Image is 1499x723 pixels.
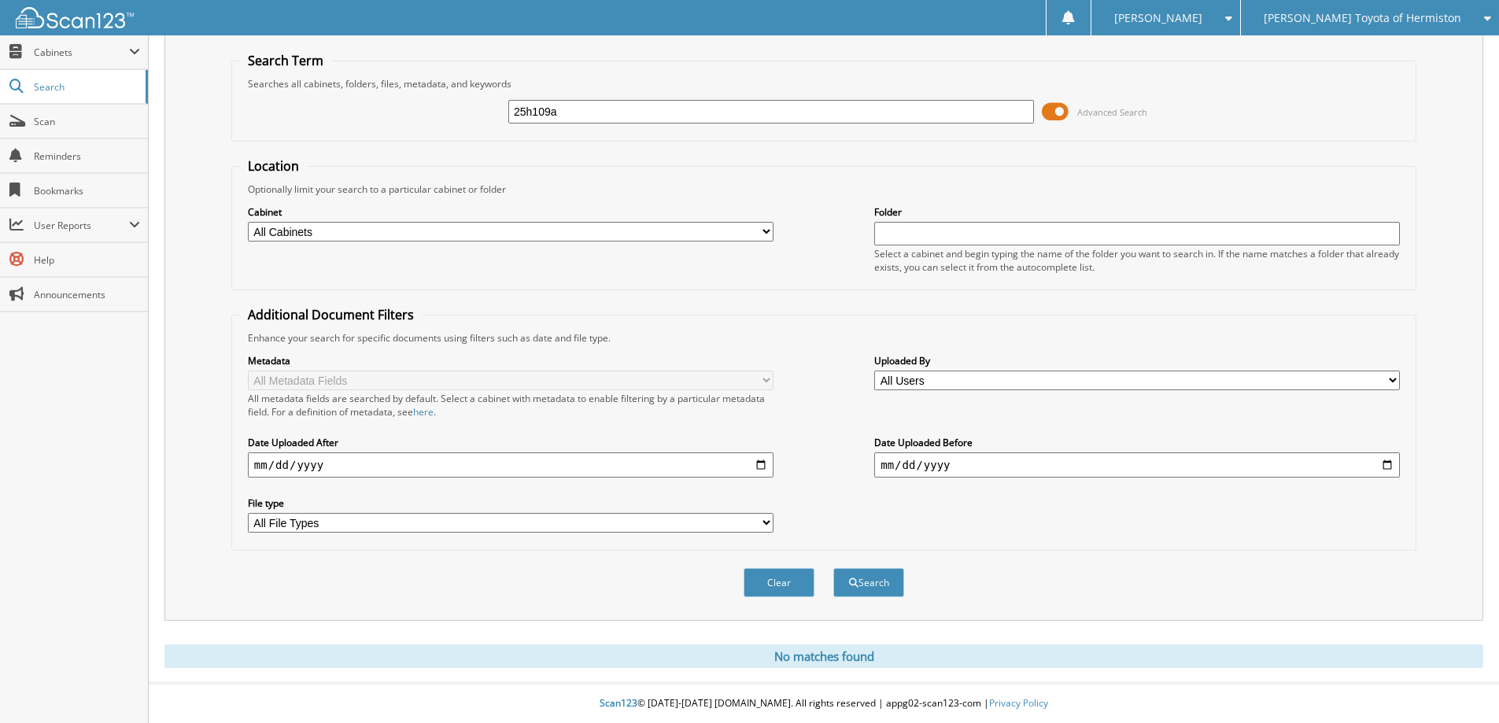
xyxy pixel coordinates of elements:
[600,696,637,710] span: Scan123
[34,184,140,197] span: Bookmarks
[240,52,331,69] legend: Search Term
[34,80,138,94] span: Search
[34,149,140,163] span: Reminders
[16,7,134,28] img: scan123-logo-white.svg
[248,436,773,449] label: Date Uploaded After
[240,331,1408,345] div: Enhance your search for specific documents using filters such as date and file type.
[874,205,1400,219] label: Folder
[164,644,1483,668] div: No matches found
[34,219,129,232] span: User Reports
[874,247,1400,274] div: Select a cabinet and begin typing the name of the folder you want to search in. If the name match...
[1420,647,1499,723] iframe: Chat Widget
[240,157,307,175] legend: Location
[874,452,1400,478] input: end
[248,354,773,367] label: Metadata
[1077,106,1147,118] span: Advanced Search
[248,205,773,219] label: Cabinet
[413,405,434,419] a: here
[240,183,1408,196] div: Optionally limit your search to a particular cabinet or folder
[248,392,773,419] div: All metadata fields are searched by default. Select a cabinet with metadata to enable filtering b...
[240,306,422,323] legend: Additional Document Filters
[833,568,904,597] button: Search
[744,568,814,597] button: Clear
[34,288,140,301] span: Announcements
[989,696,1048,710] a: Privacy Policy
[34,115,140,128] span: Scan
[248,496,773,510] label: File type
[240,77,1408,90] div: Searches all cabinets, folders, files, metadata, and keywords
[1264,13,1461,23] span: [PERSON_NAME] Toyota of Hermiston
[34,46,129,59] span: Cabinets
[248,452,773,478] input: start
[874,354,1400,367] label: Uploaded By
[874,436,1400,449] label: Date Uploaded Before
[149,684,1499,723] div: © [DATE]-[DATE] [DOMAIN_NAME]. All rights reserved | appg02-scan123-com |
[34,253,140,267] span: Help
[1114,13,1202,23] span: [PERSON_NAME]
